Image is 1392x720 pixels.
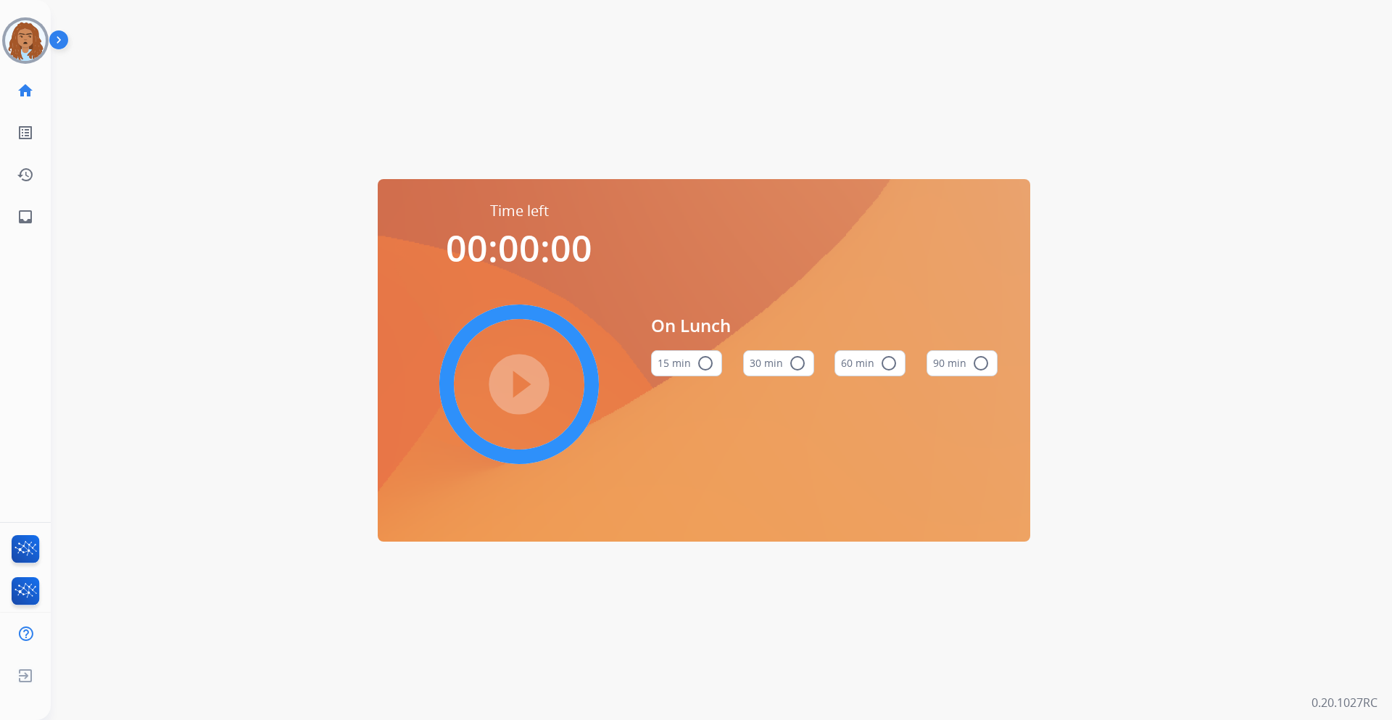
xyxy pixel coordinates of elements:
[880,355,898,372] mat-icon: radio_button_unchecked
[743,350,814,376] button: 30 min
[651,350,722,376] button: 15 min
[697,355,714,372] mat-icon: radio_button_unchecked
[17,124,34,141] mat-icon: list_alt
[490,201,549,221] span: Time left
[5,20,46,61] img: avatar
[1312,694,1377,711] p: 0.20.1027RC
[17,82,34,99] mat-icon: home
[789,355,806,372] mat-icon: radio_button_unchecked
[651,313,998,339] span: On Lunch
[446,223,592,273] span: 00:00:00
[972,355,990,372] mat-icon: radio_button_unchecked
[17,166,34,183] mat-icon: history
[834,350,906,376] button: 60 min
[927,350,998,376] button: 90 min
[17,208,34,225] mat-icon: inbox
